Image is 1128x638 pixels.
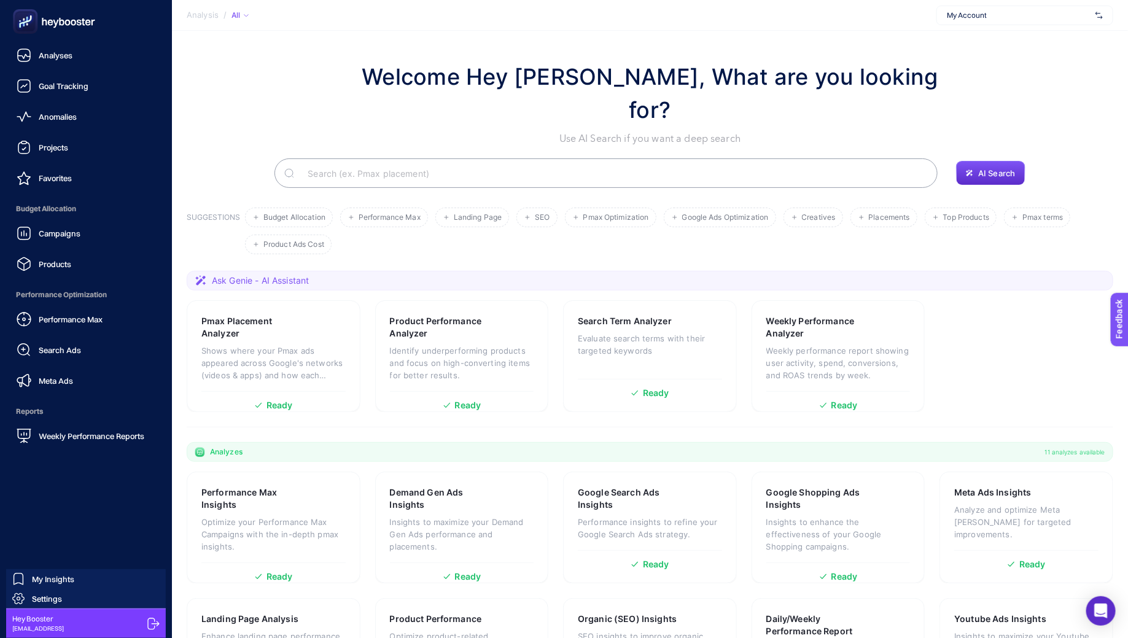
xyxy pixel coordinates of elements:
span: Pmax terms [1022,213,1063,222]
p: Optimize your Performance Max Campaigns with the in-depth pmax insights. [201,516,346,553]
span: Weekly Performance Reports [39,431,144,441]
a: Google Shopping Ads InsightsInsights to enhance the effectiveness of your Google Shopping campaig... [752,472,925,583]
span: Ask Genie - AI Assistant [212,274,309,287]
a: Demand Gen Ads InsightsInsights to maximize your Demand Gen Ads performance and placements.Ready [375,472,549,583]
a: Analyses [10,43,162,68]
span: Ready [266,401,293,410]
span: / [224,10,227,20]
span: Ready [455,572,481,581]
button: AI Search [956,161,1025,185]
span: 11 analyzes available [1045,447,1105,457]
h3: Performance Max Insights [201,486,307,511]
span: Analyzes [210,447,243,457]
a: Performance Max [10,307,162,332]
span: Ready [643,560,669,569]
a: Meta Ads InsightsAnalyze and optimize Meta [PERSON_NAME] for targeted improvements.Ready [939,472,1113,583]
img: svg%3e [1095,9,1103,21]
span: Hey Booster [12,614,64,624]
span: Meta Ads [39,376,73,386]
span: Ready [455,401,481,410]
span: Analysis [187,10,219,20]
h3: Daily/Weekly Performance Report [766,613,874,637]
span: Product Ads Cost [263,240,324,249]
h3: Search Term Analyzer [578,315,672,327]
p: Evaluate search terms with their targeted keywords [578,332,722,357]
span: Ready [1019,560,1046,569]
h3: Google Search Ads Insights [578,486,683,511]
span: Goal Tracking [39,81,88,91]
a: Google Search Ads InsightsPerformance insights to refine your Google Search Ads strategy.Ready [563,472,737,583]
a: Projects [10,135,162,160]
a: My Insights [6,569,166,589]
a: Settings [6,589,166,609]
a: Goal Tracking [10,74,162,98]
a: Weekly Performance AnalyzerWeekly performance report showing user activity, spend, conversions, a... [752,300,925,412]
span: Ready [643,389,669,397]
span: Products [39,259,71,269]
span: Reports [10,399,162,424]
h3: Landing Page Analysis [201,613,298,625]
h3: Product Performance Analyzer [390,315,497,340]
p: Insights to maximize your Demand Gen Ads performance and placements. [390,516,534,553]
h3: SUGGESTIONS [187,212,240,254]
p: Weekly performance report showing user activity, spend, conversions, and ROAS trends by week. [766,344,911,381]
span: Creatives [802,213,836,222]
h3: Product Performance [390,613,482,625]
p: Shows where your Pmax ads appeared across Google's networks (videos & apps) and how each placemen... [201,344,346,381]
span: Placements [869,213,910,222]
span: Budget Allocation [263,213,325,222]
h3: Organic (SEO) Insights [578,613,677,625]
a: Meta Ads [10,368,162,393]
a: Search Term AnalyzerEvaluate search terms with their targeted keywordsReady [563,300,737,412]
span: Campaigns [39,228,80,238]
h3: Pmax Placement Analyzer [201,315,306,340]
span: Google Ads Optimization [682,213,769,222]
a: Search Ads [10,338,162,362]
span: Performance Max [39,314,103,324]
h3: Demand Gen Ads Insights [390,486,495,511]
span: Analyses [39,50,72,60]
span: Anomalies [39,112,77,122]
span: SEO [535,213,550,222]
p: Analyze and optimize Meta [PERSON_NAME] for targeted improvements. [954,504,1099,540]
span: Pmax Optimization [583,213,649,222]
a: Anomalies [10,104,162,129]
p: Use AI Search if you want a deep search [349,131,951,146]
h3: Youtube Ads Insights [954,613,1046,625]
span: Top Products [943,213,989,222]
span: Search Ads [39,345,81,355]
a: Campaigns [10,221,162,246]
a: Pmax Placement AnalyzerShows where your Pmax ads appeared across Google's networks (videos & apps... [187,300,360,412]
h3: Meta Ads Insights [954,486,1031,499]
h3: Google Shopping Ads Insights [766,486,873,511]
a: Performance Max InsightsOptimize your Performance Max Campaigns with the in-depth pmax insights.R... [187,472,360,583]
span: My Insights [32,574,74,584]
span: AI Search [978,168,1015,178]
p: Insights to enhance the effectiveness of your Google Shopping campaigns. [766,516,911,553]
h3: Weekly Performance Analyzer [766,315,873,340]
span: [EMAIL_ADDRESS] [12,624,64,633]
input: Search [298,156,928,190]
div: All [231,10,249,20]
h1: Welcome Hey [PERSON_NAME], What are you looking for? [349,60,951,126]
p: Identify underperforming products and focus on high-converting items for better results. [390,344,534,381]
span: Ready [266,572,293,581]
span: Performance Optimization [10,282,162,307]
a: Favorites [10,166,162,190]
span: Feedback [7,4,47,14]
a: Product Performance AnalyzerIdentify underperforming products and focus on high-converting items ... [375,300,549,412]
span: Landing Page [454,213,502,222]
span: Settings [32,594,62,604]
p: Performance insights to refine your Google Search Ads strategy. [578,516,722,540]
span: Ready [831,572,858,581]
span: Budget Allocation [10,196,162,221]
span: Performance Max [359,213,421,222]
a: Products [10,252,162,276]
div: Open Intercom Messenger [1086,596,1116,626]
span: Ready [831,401,858,410]
span: My Account [947,10,1091,20]
a: Weekly Performance Reports [10,424,162,448]
span: Favorites [39,173,72,183]
span: Projects [39,142,68,152]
